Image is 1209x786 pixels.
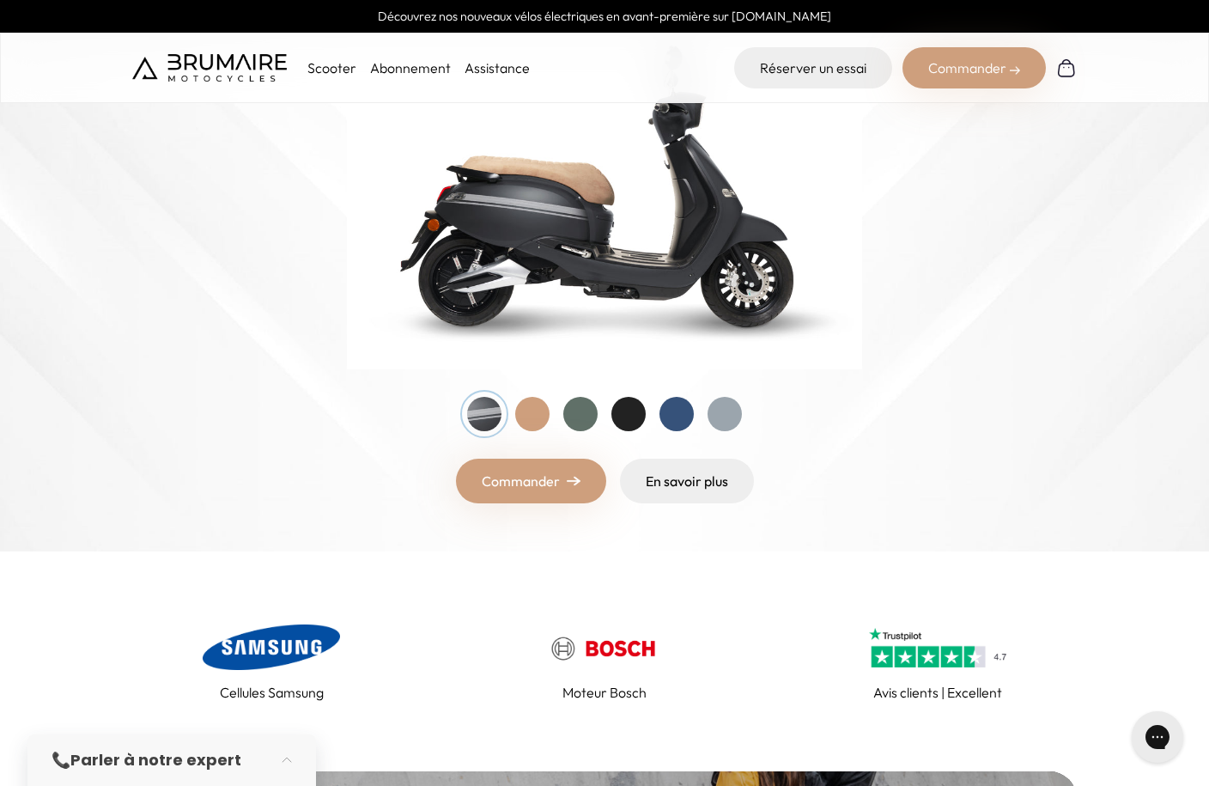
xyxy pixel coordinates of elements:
[873,682,1002,703] p: Avis clients | Excellent
[902,47,1046,88] div: Commander
[132,620,410,703] a: Cellules Samsung
[567,476,580,486] img: right-arrow.png
[220,682,324,703] p: Cellules Samsung
[465,59,530,76] a: Assistance
[1056,58,1077,78] img: Panier
[132,54,287,82] img: Brumaire Motocycles
[307,58,356,78] p: Scooter
[734,47,892,88] a: Réserver un essai
[456,459,606,503] a: Commander
[465,620,744,703] a: Moteur Bosch
[370,59,451,76] a: Abonnement
[1010,65,1020,76] img: right-arrow-2.png
[620,459,754,503] a: En savoir plus
[1123,705,1192,769] iframe: Gorgias live chat messenger
[799,620,1077,703] a: Avis clients | Excellent
[562,682,647,703] p: Moteur Bosch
